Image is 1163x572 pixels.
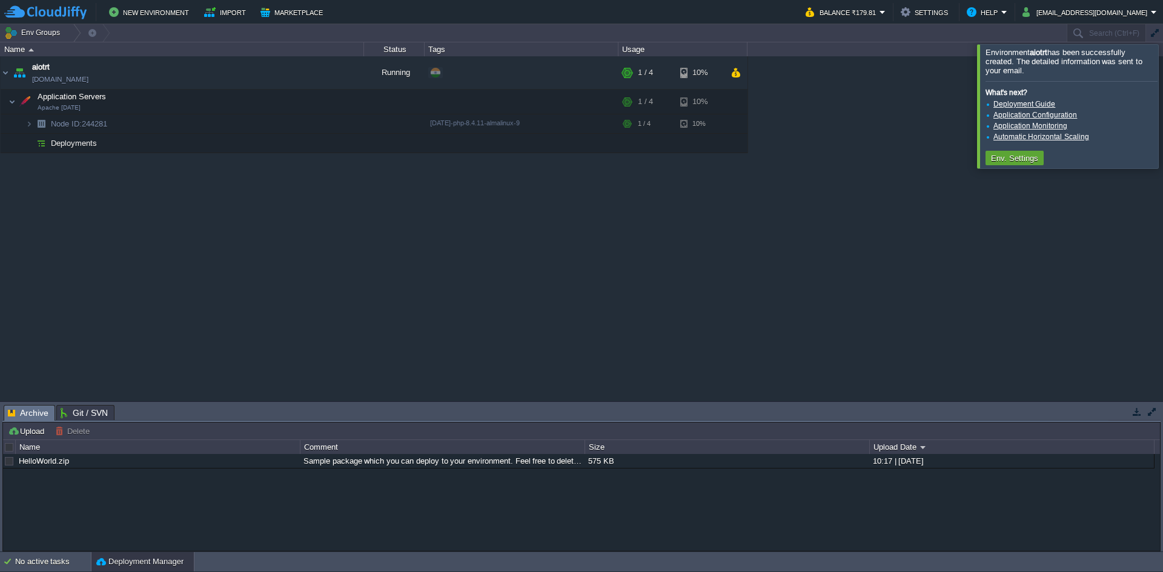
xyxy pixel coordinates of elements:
div: Name [1,42,363,56]
div: 10% [680,114,720,133]
button: [EMAIL_ADDRESS][DOMAIN_NAME] [1022,5,1151,19]
div: 10% [680,56,720,89]
div: Sample package which you can deploy to your environment. Feel free to delete and upload a package... [300,454,584,468]
button: Env. Settings [987,153,1042,163]
a: aiotrt [32,61,50,73]
div: Usage [619,42,747,56]
img: CloudJiffy [4,5,87,20]
div: Running [364,56,425,89]
a: Deployment Guide [993,100,1055,108]
div: Upload Date [870,440,1154,454]
b: What's next? [986,88,1027,97]
span: 244281 [50,119,109,129]
div: 10:17 | [DATE] [870,454,1153,468]
div: Status [365,42,424,56]
a: Application Monitoring [993,122,1067,130]
span: Application Servers [36,91,108,102]
div: No active tasks [15,552,91,571]
iframe: chat widget [1112,524,1151,560]
img: AMDAwAAAACH5BAEAAAAALAAAAAABAAEAAAICRAEAOw== [1,56,10,89]
div: 1 / 4 [638,56,653,89]
div: Name [16,440,300,454]
button: Env Groups [4,24,64,41]
div: Comment [301,440,585,454]
img: AMDAwAAAACH5BAEAAAAALAAAAAABAAEAAAICRAEAOw== [25,114,33,133]
button: Import [204,5,250,19]
a: HelloWorld.zip [19,456,69,465]
img: AMDAwAAAACH5BAEAAAAALAAAAAABAAEAAAICRAEAOw== [11,56,28,89]
div: Size [586,440,869,454]
a: Deployments [50,138,99,148]
b: aiotrt [1030,48,1047,57]
img: AMDAwAAAACH5BAEAAAAALAAAAAABAAEAAAICRAEAOw== [33,134,50,153]
span: Apache [DATE] [38,104,81,111]
img: AMDAwAAAACH5BAEAAAAALAAAAAABAAEAAAICRAEAOw== [16,90,33,114]
div: 575 KB [585,454,869,468]
button: Upload [8,426,48,436]
button: Delete [55,426,93,436]
a: Node ID:244281 [50,119,109,129]
span: Environment has been successfully created. The detailed information was sent to your email. [986,48,1142,75]
button: Settings [901,5,952,19]
img: AMDAwAAAACH5BAEAAAAALAAAAAABAAEAAAICRAEAOw== [8,90,16,114]
a: [DOMAIN_NAME] [32,73,88,85]
span: Git / SVN [61,406,108,420]
img: AMDAwAAAACH5BAEAAAAALAAAAAABAAEAAAICRAEAOw== [25,134,33,153]
a: Automatic Horizontal Scaling [993,133,1089,141]
span: Archive [8,406,48,421]
button: Help [967,5,1001,19]
button: New Environment [109,5,193,19]
div: 10% [680,90,720,114]
img: AMDAwAAAACH5BAEAAAAALAAAAAABAAEAAAICRAEAOw== [33,114,50,133]
a: Application ServersApache [DATE] [36,92,108,101]
div: 1 / 4 [638,90,653,114]
img: AMDAwAAAACH5BAEAAAAALAAAAAABAAEAAAICRAEAOw== [28,48,34,51]
div: 1 / 4 [638,114,651,133]
button: Balance ₹179.81 [806,5,880,19]
button: Deployment Manager [96,556,184,568]
span: Node ID: [51,119,82,128]
span: [DATE]-php-8.4.11-almalinux-9 [430,119,520,127]
a: Application Configuration [993,111,1077,119]
button: Marketplace [260,5,326,19]
div: Tags [425,42,618,56]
